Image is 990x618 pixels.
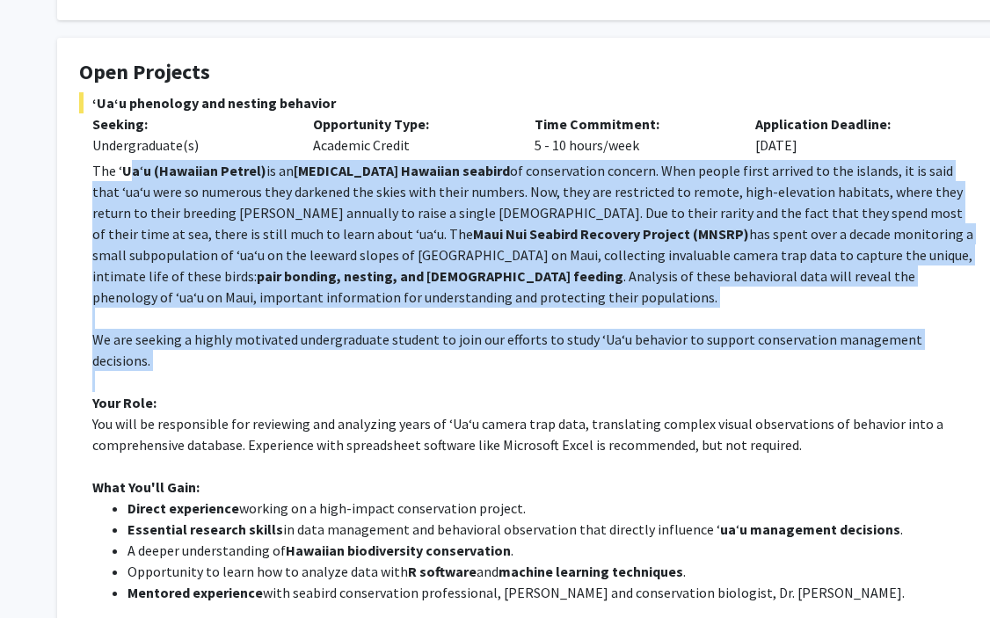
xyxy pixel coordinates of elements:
strong: Direct experience [127,499,239,517]
p: Application Deadline: [755,113,950,135]
strong: [MEDICAL_DATA] Hawaiian seabird [294,162,510,179]
li: A deeper understanding of . [127,540,976,561]
li: in data management and behavioral observation that directly influence ʻ ʻ . [127,519,976,540]
p: We are seeking a highly motivated undergraduate student to join our efforts to study ʻUaʻu behavi... [92,329,976,371]
li: Opportunity to learn how to analyze data with and . [127,561,976,582]
p: The ʻ ʻ is an of conservation concern. When people first arrived to the islands, it is said that ... [92,160,976,308]
p: Seeking: [92,113,287,135]
span: ʻUaʻu phenology and nesting behavior [79,92,976,113]
li: working on a high-impact conservation project. [127,498,976,519]
h4: Open Projects [79,60,976,85]
strong: Essential research skills [127,520,283,538]
strong: Hawaiian biodiversity conservation [286,542,511,559]
li: with seabird conservation professional, [PERSON_NAME] and conservation biologist, Dr. [PERSON_NAME]. [127,582,976,603]
iframe: Chat [13,539,75,605]
div: Academic Credit [300,113,520,156]
strong: u (Hawaiian Petrel) [143,162,266,179]
strong: Mentored experience [127,584,263,601]
div: 5 - 10 hours/week [521,113,742,156]
strong: R software [408,563,477,580]
strong: pair bonding, nesting, and [DEMOGRAPHIC_DATA] feeding [257,267,623,285]
div: [DATE] [742,113,963,156]
strong: machine learning techniques [499,563,683,580]
strong: Maui Nui Seabird Recovery Project (MNSRP) [473,225,749,243]
p: Time Commitment: [535,113,729,135]
p: You will be responsible for reviewing and analyzing years of ʻUaʻu camera trap data, translating ... [92,413,976,455]
strong: ua [720,520,736,538]
strong: u management decisions [739,520,900,538]
p: Opportunity Type: [313,113,507,135]
strong: Your Role: [92,394,157,411]
strong: Ua [122,162,140,179]
div: Undergraduate(s) [92,135,287,156]
strong: What You'll Gain: [92,478,200,496]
